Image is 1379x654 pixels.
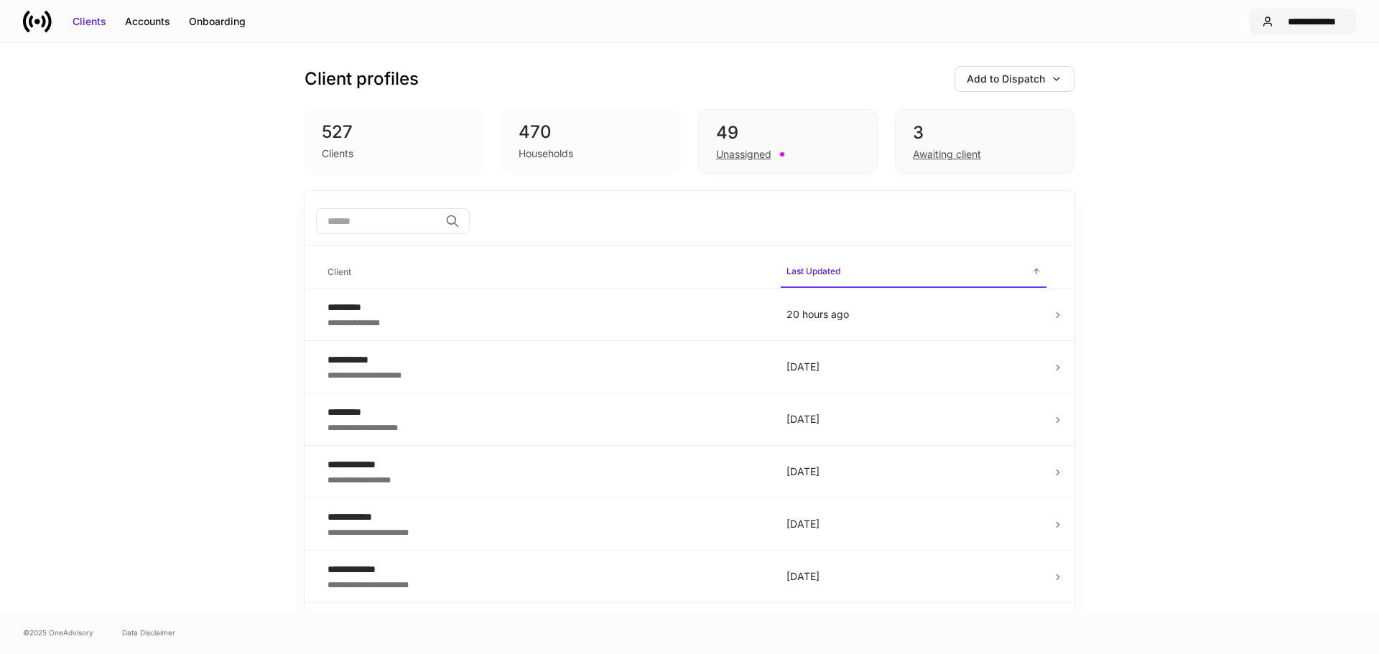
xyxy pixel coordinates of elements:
div: Unassigned [716,147,771,162]
div: 527 [322,121,467,144]
div: Accounts [125,14,170,29]
span: Last Updated [781,257,1046,288]
button: Accounts [116,10,180,33]
div: Awaiting client [913,147,981,162]
div: 3 [913,121,1057,144]
div: Households [519,146,573,161]
div: 3Awaiting client [895,109,1074,174]
p: [DATE] [786,569,1041,584]
span: Client [322,258,769,287]
span: © 2025 OneAdvisory [23,627,93,638]
p: 20 hours ago [786,307,1041,322]
div: 49 [716,121,860,144]
div: Clients [73,14,106,29]
button: Onboarding [180,10,255,33]
h6: Client [328,265,351,279]
p: [DATE] [786,412,1041,426]
div: Onboarding [189,14,246,29]
button: Clients [63,10,116,33]
div: 470 [519,121,664,144]
h3: Client profiles [305,67,419,90]
div: Clients [322,146,353,161]
p: [DATE] [786,517,1041,531]
p: [DATE] [786,360,1041,374]
div: Add to Dispatch [967,72,1045,86]
div: 49Unassigned [698,109,878,174]
p: [DATE] [786,464,1041,479]
button: Add to Dispatch [955,66,1074,92]
h6: Last Updated [786,264,840,278]
a: Data Disclaimer [122,627,175,638]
